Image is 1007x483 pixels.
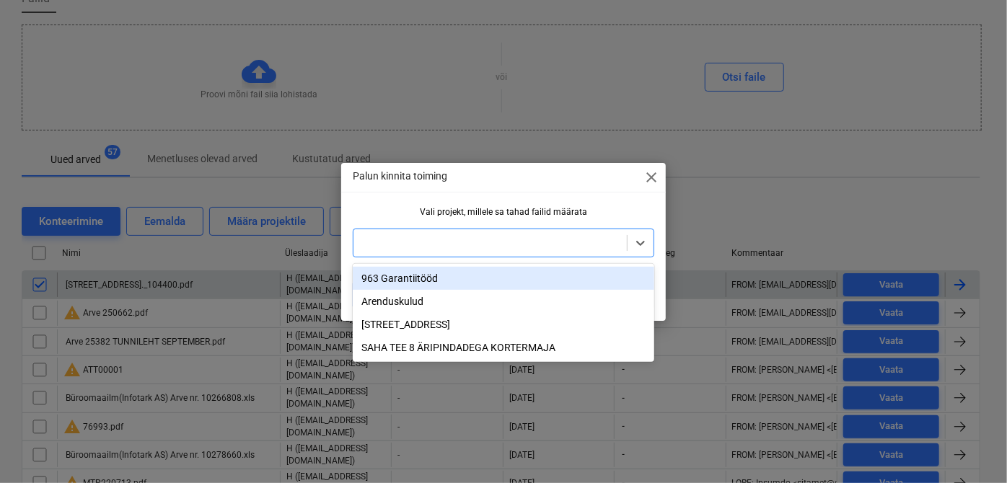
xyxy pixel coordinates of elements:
[353,290,654,313] div: Arenduskulud
[353,336,654,359] div: SAHA TEE 8 ÄRIPINDADEGA KORTERMAJA
[353,313,654,336] div: [STREET_ADDRESS]
[643,169,660,186] span: close
[353,267,654,290] div: 963 Garantiitööd
[353,169,447,184] p: Palun kinnita toiming
[353,207,654,217] div: Vali projekt, millele sa tahad failid määrata
[353,313,654,336] div: Viieaia tee 28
